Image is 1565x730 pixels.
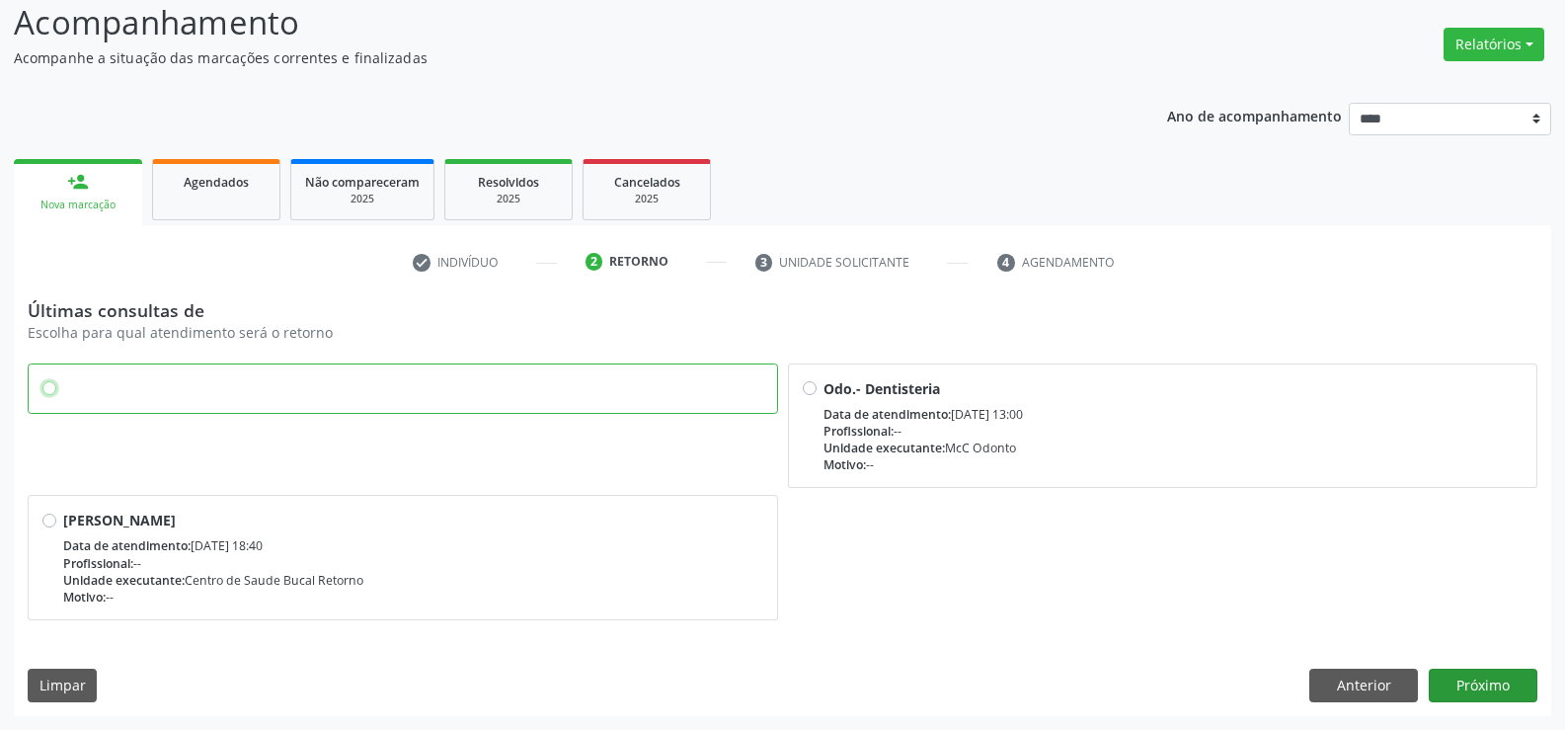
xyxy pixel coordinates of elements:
div: -- [823,456,1524,473]
p: Acompanhe a situação das marcações correntes e finalizadas [14,47,1090,68]
div: 2025 [459,192,558,206]
div: -- [823,423,1524,440]
span: Motivo: [63,589,106,606]
div: Centro de Saude Bucal Retorno [63,572,763,589]
button: Relatórios [1444,28,1544,61]
span: Motivo: [823,456,866,473]
div: Nova marcação [28,198,128,212]
p: Ano de acompanhamento [1167,103,1342,127]
span: Agendados [184,174,249,191]
div: 2025 [597,192,696,206]
div: -- [63,555,763,572]
span: Cancelados [614,174,680,191]
span: Unidade executante: [823,440,945,456]
span: Odo.- Dentisteria [823,379,940,398]
div: [DATE] 18:40 [63,537,763,554]
p: Escolha para qual atendimento será o retorno [28,322,1537,343]
span: [PERSON_NAME] [63,511,176,529]
div: McC Odonto [823,440,1524,456]
button: Próximo [1429,669,1537,702]
div: Retorno [609,253,668,271]
span: Data de atendimento: [823,406,951,423]
span: Não compareceram [305,174,420,191]
span: Profissional: [63,555,133,572]
span: Data de atendimento: [63,537,191,554]
div: 2025 [305,192,420,206]
button: Anterior [1309,669,1418,702]
div: person_add [67,171,89,193]
div: -- [63,589,763,606]
button: Limpar [28,669,97,702]
span: Resolvidos [478,174,539,191]
span: Unidade executante: [63,572,185,589]
p: Últimas consultas de [28,299,1537,321]
div: 2 [586,253,603,271]
span: Profissional: [823,423,894,440]
div: [DATE] 13:00 [823,406,1524,423]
